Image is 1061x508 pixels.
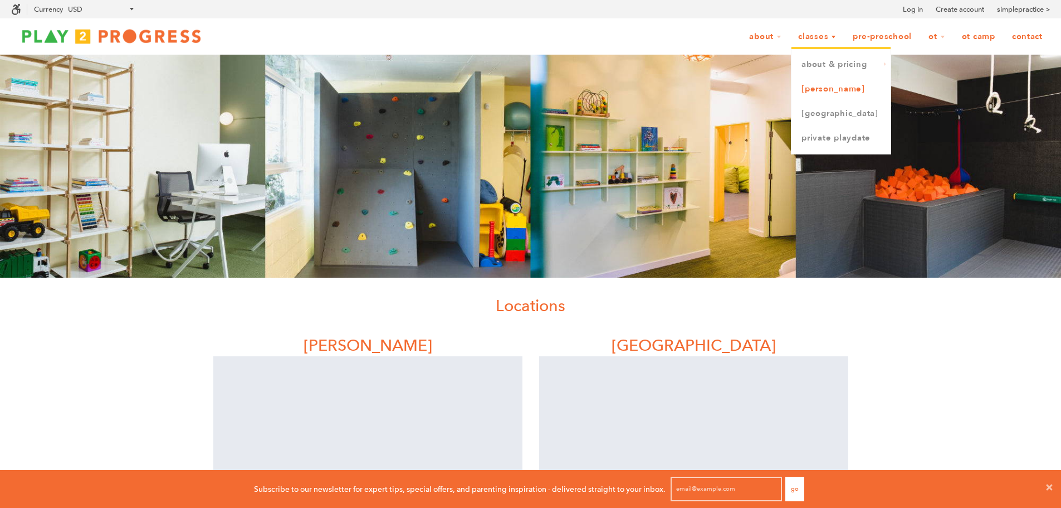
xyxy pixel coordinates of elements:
[921,26,952,47] a: OT
[539,334,848,356] h1: [GEOGRAPHIC_DATA]
[997,4,1050,15] a: simplepractice >
[671,477,782,501] input: email@example.com
[785,477,804,501] button: Go
[791,52,891,77] a: About & Pricing
[845,26,919,47] a: Pre-Preschool
[254,483,666,495] p: Subscribe to our newsletter for expert tips, special offers, and parenting inspiration - delivere...
[791,126,891,151] a: Private Playdate
[955,26,1003,47] a: OT Camp
[936,4,984,15] a: Create account
[742,26,789,47] a: About
[791,101,891,126] a: [GEOGRAPHIC_DATA]
[1005,26,1050,47] a: Contact
[205,294,857,317] h1: Locations
[11,25,212,47] img: Play2Progress logo
[213,334,522,356] h1: [PERSON_NAME]
[791,77,891,101] a: [PERSON_NAME]
[34,5,63,13] label: Currency
[903,4,923,15] a: Log in
[791,26,843,47] a: Classes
